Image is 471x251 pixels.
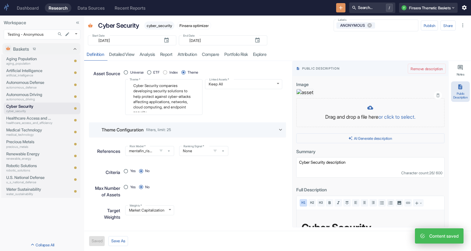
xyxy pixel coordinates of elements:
p: Baskets [13,46,29,52]
p: Water Sustainability [6,186,52,192]
button: Share [440,21,455,30]
button: Remove description [408,64,446,74]
a: Renewable Energyrenewable_energy [6,151,52,161]
label: Ranking Signal [183,144,204,148]
p: Autonomous Driving [6,92,52,98]
span: ANONYMOUS [338,23,369,28]
span: mentafin_riskmodel_us_fs_v0.2c (finsera_mentafin_riskmodel_us_fs_v0_2c) [125,146,174,156]
p: robotic_solutions [6,168,52,173]
div: position [125,68,203,77]
div: resource tabs [84,48,471,61]
h1: Cyber Security [302,221,439,234]
label: Weights [130,203,142,208]
p: water_sustainability [6,192,52,196]
a: Data Sources [74,3,108,12]
button: Notes [451,62,470,79]
span: Yes [130,168,136,174]
a: Autonomous Defenseautonomous_defense [6,80,52,89]
a: Portfolio Risk [222,48,250,61]
p: Artificial Intelligence [6,68,52,74]
a: Aging Populationaging_population [6,56,52,66]
p: or click to select. [378,113,416,121]
p: Criteria [106,169,120,176]
p: Workspace [4,19,80,26]
p: precious_metals [6,144,52,149]
p: renewable_energy [6,156,52,161]
span: filters, limit: 25 [146,128,171,132]
button: open filters [158,147,165,154]
p: Asset Source [93,70,120,77]
input: yyyy-mm-dd [95,37,159,44]
span: Theme [188,70,198,75]
img: asset [296,89,314,96]
button: Search.../ [349,2,395,13]
span: Basket [88,23,93,29]
span: ETF [153,70,159,75]
button: Save As [108,236,128,246]
p: healthcare_access_and_efficiency [6,121,52,125]
a: Dashboard [13,3,42,12]
div: Definition [87,52,104,57]
span: 12 [31,47,38,51]
label: Linked Assets [209,77,229,81]
button: Publish [421,21,438,30]
p: aging_population [6,61,52,66]
label: Labels [338,18,346,22]
div: Dashboard [17,5,39,11]
span: No [145,168,150,174]
p: medical_technology [6,132,52,137]
button: Collapse Sidebar [74,19,82,27]
p: Medical Technology [6,127,52,133]
a: attribution [175,48,200,61]
span: Index [169,70,178,75]
p: autonomous_driving [6,97,52,102]
div: Public Description [452,92,469,99]
label: End Date [183,34,195,38]
div: Recent Reports [115,5,145,11]
p: cyber_security [6,109,52,113]
p: Theme Configuration [102,126,144,133]
p: Aging Population [6,56,52,62]
span: Public Description [302,66,408,71]
a: Healthcare Access and Efficiencyhealthcare_access_and_efficiency [6,115,52,125]
button: h3 [317,199,325,207]
p: Autonomous Defense [6,80,52,85]
a: Artificial Intelligenceartificial_intelligence [6,68,52,78]
div: Baskets12 [2,43,80,54]
p: Image [296,80,432,88]
span: Finsera optimizer [177,23,211,28]
button: h1 [300,199,307,207]
a: report [158,48,175,61]
p: U.S. National Defense [6,175,52,180]
p: Robotic Solutions [6,163,52,169]
div: Research [49,5,68,11]
a: Explore [250,48,269,61]
p: Cyber Security [98,21,139,30]
label: Risk Model [130,144,145,148]
a: U.S. National Defenseu_s_national_defense [6,175,52,185]
span: cyber_security [144,23,174,28]
p: Renewable Energy [6,151,52,157]
label: Start Date [92,34,105,38]
span: No [145,185,150,190]
span: Universe [130,70,144,75]
textarea: Cyber Security description [296,157,445,178]
a: Autonomous Drivingautonomous_driving [6,92,52,102]
p: Max Number of Assets [93,185,120,198]
p: u_s_national_defense [6,180,52,185]
textarea: Cyber Security companies developing security solutions to help protect against cyber-attacks affe... [130,82,198,112]
p: Precious Metals [6,139,52,145]
button: FFinsera Thematic Baskets [399,3,457,13]
p: autonomous_defense [6,85,52,90]
div: Keep All [205,79,282,89]
div: Market Capitalization [125,205,174,215]
div: Cyber Security [97,19,140,32]
input: yyyy-mm-dd [186,37,250,44]
a: Water Sustainabilitywater_sustainability [6,186,52,196]
p: Target Weights [93,207,120,220]
div: position [125,183,155,191]
div: Data Sources [78,5,105,11]
p: Drag and drop a file here [303,113,438,121]
div: Theme Configurationfilters, limit: 25 [89,122,286,137]
button: edit [63,30,71,38]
